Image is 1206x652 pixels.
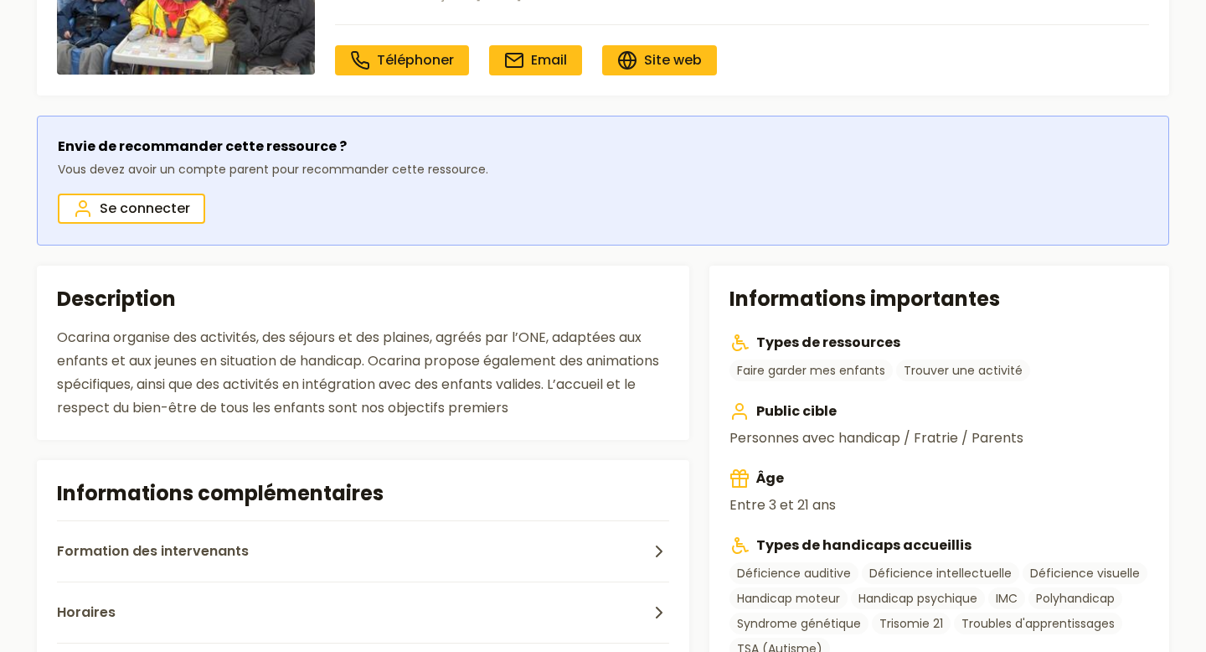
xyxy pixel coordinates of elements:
span: Téléphoner [377,50,454,70]
span: Formation des intervenants [57,541,249,561]
a: Faire garder mes enfants [729,360,893,381]
a: Déficience auditive [729,562,858,584]
button: Horaires [57,582,669,643]
span: Horaires [57,603,116,623]
a: Trisomie 21 [872,613,951,634]
p: Personnes avec handicap / Fratrie / Parents [729,428,1149,448]
h3: Âge [729,468,1149,489]
h2: Description [57,286,669,313]
a: Handicap moteur [729,587,848,609]
span: Site web [644,50,702,70]
a: Syndrome génétique [729,613,868,634]
p: Entre 3 et 21 ans [729,495,1149,515]
span: Email [531,50,567,70]
h2: Informations importantes [729,286,1149,313]
a: Site web [602,45,717,75]
h3: Types de ressources [729,333,1149,353]
h2: Informations complémentaires [57,480,669,507]
a: Trouver une activité [896,360,1030,381]
span: Se connecter [100,199,190,219]
a: Déficience visuelle [1023,562,1147,584]
a: Se connecter [58,194,205,224]
a: Polyhandicap [1028,587,1122,609]
button: Formation des intervenants [57,520,669,582]
a: Handicap psychique [851,587,985,609]
div: Ocarina organise des activités, des séjours et des plaines, agréés par l’ONE, adaptées aux enfant... [57,326,669,420]
p: Envie de recommander cette ressource ? [58,137,488,157]
p: Vous devez avoir un compte parent pour recommander cette ressource. [58,160,488,180]
h3: Public cible [729,401,1149,422]
h3: Types de handicaps accueillis [729,536,1149,556]
a: Email [489,45,582,75]
a: Troubles d'apprentissages [954,613,1122,634]
a: IMC [988,587,1025,609]
a: Téléphoner [335,45,469,75]
a: Déficience intellectuelle [862,562,1019,584]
